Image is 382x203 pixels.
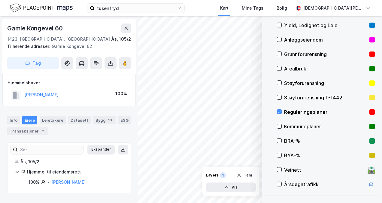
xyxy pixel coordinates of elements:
div: Støyforurensning T-1442 [284,94,367,101]
div: Datasett [68,116,91,124]
button: Vis [206,183,256,192]
a: [PERSON_NAME] [51,180,86,185]
div: Gamle Kongevei 62 [7,43,126,50]
input: Søk [18,145,83,154]
div: Kart [220,5,229,12]
div: - [47,179,50,186]
iframe: Chat Widget [352,174,382,203]
span: Tilhørende adresser: [7,44,52,49]
div: 🛣️ [367,166,375,174]
div: Støyforurensning [284,80,367,87]
div: BYA–% [284,152,367,159]
div: Bolig [277,5,287,12]
div: Årsdøgntrafikk [284,181,365,188]
img: logo.f888ab2527a4732fd821a326f86c7f29.svg [10,3,73,13]
div: Grunnforurensning [284,51,367,58]
div: Yield, Ledighet og Leie [284,22,367,29]
input: Søk på adresse, matrikkel, gårdeiere, leietakere eller personer [95,4,177,13]
div: 10 [107,117,113,123]
div: BRA–% [284,137,367,145]
div: 100% [29,179,39,186]
div: Ås, 105/2 [20,158,123,165]
button: Tag [7,57,59,69]
div: Ås, 105/2 [111,36,131,43]
div: Kommuneplaner [284,123,367,130]
div: Bygg [93,116,116,124]
button: Ekspander [87,145,115,155]
div: Leietakere [40,116,66,124]
div: 100% [115,90,127,97]
div: Reguleringsplaner [284,108,367,116]
div: Anleggseiendom [284,36,367,43]
div: Gamle Kongevei 60 [7,23,64,33]
div: Veinett [284,166,365,173]
div: Eiere [22,116,37,124]
div: Layers [206,173,219,178]
div: Mine Tags [242,5,263,12]
div: Arealbruk [284,65,367,72]
div: Transaksjoner [7,127,48,135]
div: Hjemmelshaver [8,79,131,86]
div: 1 [220,172,226,178]
div: Hjemmel til eiendomsrett [27,168,123,176]
div: Info [7,116,20,124]
div: [DEMOGRAPHIC_DATA][PERSON_NAME] [303,5,363,12]
button: Tøm [233,170,256,180]
div: ESG [118,116,131,124]
div: 2 [40,128,46,134]
div: 1423, [GEOGRAPHIC_DATA], [GEOGRAPHIC_DATA] [7,36,110,43]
